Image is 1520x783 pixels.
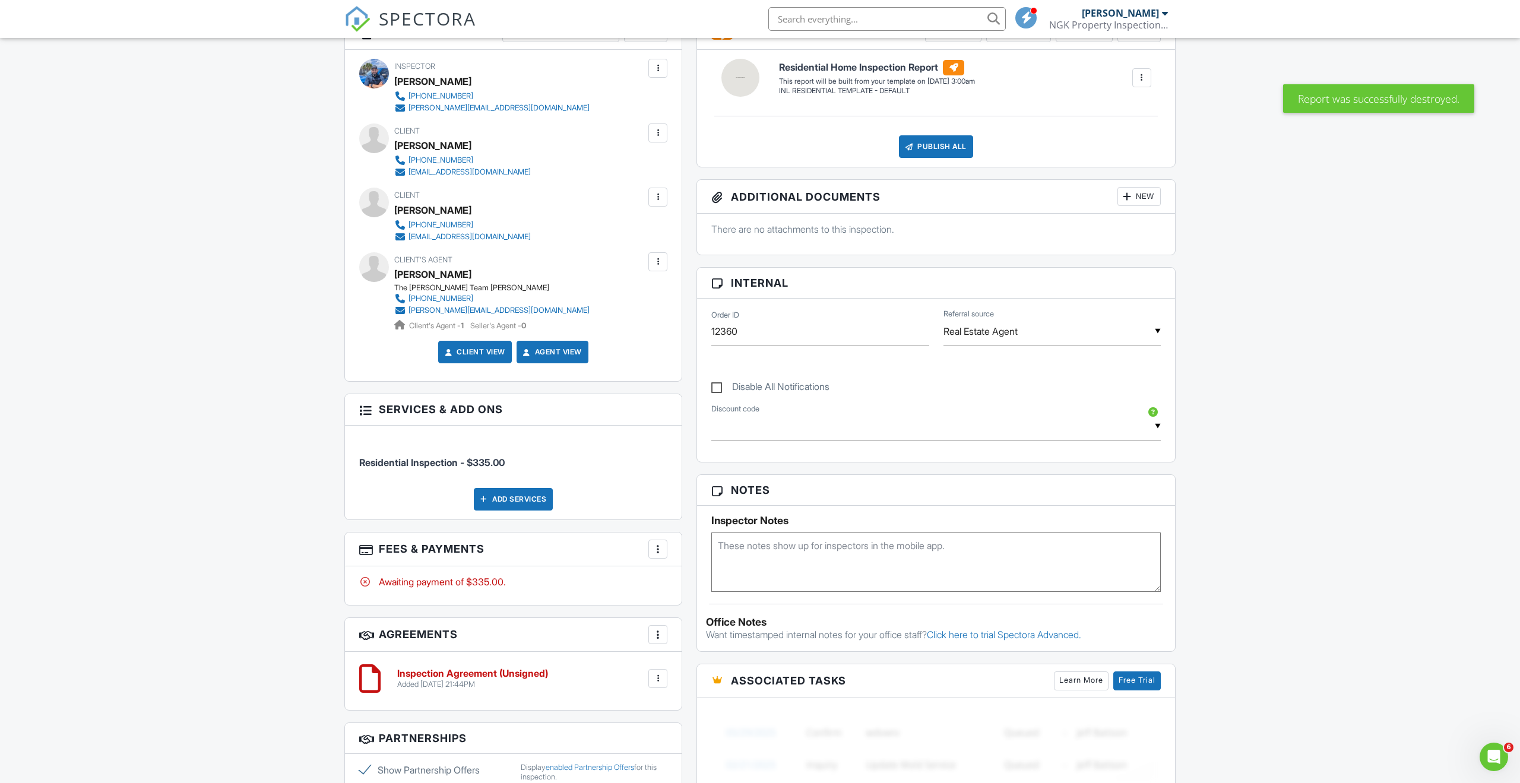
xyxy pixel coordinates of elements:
a: [PHONE_NUMBER] [394,90,590,102]
span: SPECTORA [379,6,476,31]
a: Click here to trial Spectora Advanced. [927,629,1081,641]
a: Inspection Agreement (Unsigned) Added [DATE] 21:44PM [397,668,548,689]
div: Report was successfully destroyed. [1283,84,1474,113]
div: NGK Property Inspections, LLC [1049,19,1168,31]
div: This report will be built from your template on [DATE] 3:00am [779,77,975,86]
span: Client [394,126,420,135]
div: The [PERSON_NAME] Team [PERSON_NAME] [394,283,599,293]
h3: Partnerships [345,723,682,754]
a: Free Trial [1113,671,1161,690]
a: [EMAIL_ADDRESS][DOMAIN_NAME] [394,231,531,243]
h5: Inspector Notes [711,515,1161,527]
div: [PERSON_NAME][EMAIL_ADDRESS][DOMAIN_NAME] [408,103,590,113]
strong: 0 [521,321,526,330]
div: [PERSON_NAME] [394,72,471,90]
div: Awaiting payment of $335.00. [359,575,667,588]
a: [EMAIL_ADDRESS][DOMAIN_NAME] [394,166,531,178]
span: Inspector [394,62,435,71]
h6: Inspection Agreement (Unsigned) [397,668,548,679]
div: [PERSON_NAME] [394,137,471,154]
div: INL RESIDENTIAL TEMPLATE - DEFAULT [779,86,975,96]
div: [EMAIL_ADDRESS][DOMAIN_NAME] [408,167,531,177]
div: Added [DATE] 21:44PM [397,680,548,689]
input: Search everything... [768,7,1006,31]
span: 6 [1504,743,1513,752]
div: [PHONE_NUMBER] [408,220,473,230]
div: [PERSON_NAME] [1082,7,1159,19]
span: Seller's Agent - [470,321,526,330]
label: Disable All Notifications [711,381,829,396]
h3: Services & Add ons [345,394,682,425]
div: Display for this inspection. [521,763,668,782]
div: [PERSON_NAME] [394,201,471,219]
a: [PHONE_NUMBER] [394,154,531,166]
p: Want timestamped internal notes for your office staff? [706,628,1166,641]
li: Service: Residential Inspection [359,435,667,478]
label: Discount code [711,404,759,414]
span: Client [394,191,420,199]
a: Client View [442,346,505,358]
div: Add Services [474,488,553,511]
a: SPECTORA [344,16,476,41]
label: Order ID [711,310,739,321]
p: There are no attachments to this inspection. [711,223,1161,236]
span: Client's Agent - [409,321,465,330]
a: [PERSON_NAME] [394,265,471,283]
div: [PHONE_NUMBER] [408,91,473,101]
div: Office Notes [706,616,1166,628]
h3: Fees & Payments [345,532,682,566]
label: Show Partnership Offers [359,763,506,777]
div: [PHONE_NUMBER] [408,156,473,165]
a: [PERSON_NAME][EMAIL_ADDRESS][DOMAIN_NAME] [394,305,590,316]
a: enabled Partnership Offers [546,763,634,772]
a: [PHONE_NUMBER] [394,219,531,231]
div: Publish All [899,135,973,158]
span: Residential Inspection - $335.00 [359,457,505,468]
div: [PERSON_NAME][EMAIL_ADDRESS][DOMAIN_NAME] [408,306,590,315]
div: [PHONE_NUMBER] [408,294,473,303]
span: Associated Tasks [731,673,846,689]
a: [PHONE_NUMBER] [394,293,590,305]
h3: Additional Documents [697,180,1175,214]
strong: 1 [461,321,464,330]
img: The Best Home Inspection Software - Spectora [344,6,370,32]
div: [EMAIL_ADDRESS][DOMAIN_NAME] [408,232,531,242]
h6: Residential Home Inspection Report [779,60,975,75]
a: Learn More [1054,671,1109,690]
label: Referral source [943,309,994,319]
span: Client's Agent [394,255,452,264]
h3: Internal [697,268,1175,299]
iframe: Intercom live chat [1480,743,1508,771]
a: [PERSON_NAME][EMAIL_ADDRESS][DOMAIN_NAME] [394,102,590,114]
h3: Agreements [345,618,682,652]
a: Agent View [521,346,582,358]
h3: Notes [697,475,1175,506]
div: New [1117,187,1161,206]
